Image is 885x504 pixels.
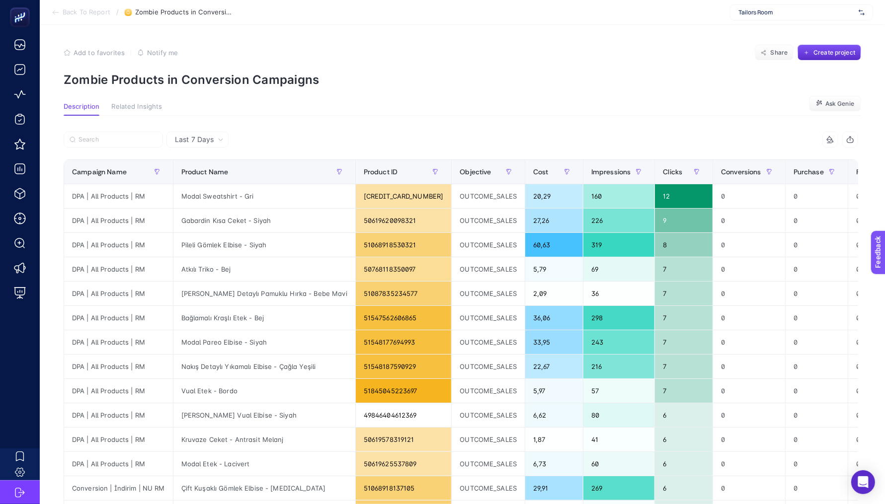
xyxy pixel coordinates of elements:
[859,7,865,17] img: svg%3e
[64,330,173,354] div: DPA | All Products | RM
[181,168,229,176] span: Product Name
[583,330,655,354] div: 243
[173,428,355,451] div: Kruvaze Ceket - Antrasit Melanj
[786,233,848,257] div: 0
[786,428,848,451] div: 0
[655,184,713,208] div: 12
[356,379,452,403] div: 51845045223697
[525,209,583,232] div: 27,26
[452,257,525,281] div: OUTCOME_SALES
[583,476,655,500] div: 269
[655,403,713,427] div: 6
[64,306,173,330] div: DPA | All Products | RM
[356,184,452,208] div: [CREDIT_CARD_NUMBER]
[525,428,583,451] div: 1,87
[583,209,655,232] div: 226
[64,103,99,111] span: Description
[713,184,785,208] div: 0
[452,306,525,330] div: OUTCOME_SALES
[64,233,173,257] div: DPA | All Products | RM
[173,452,355,476] div: Modal Etek - Lacivert
[713,452,785,476] div: 0
[525,233,583,257] div: 60,63
[583,233,655,257] div: 319
[786,209,848,232] div: 0
[356,330,452,354] div: 51548177694993
[452,452,525,476] div: OUTCOME_SALES
[771,49,788,57] span: Share
[655,282,713,305] div: 7
[173,257,355,281] div: Atkılı Triko - Bej
[356,209,452,232] div: 50619620098321
[525,306,583,330] div: 36,06
[663,168,682,176] span: Clicks
[111,103,162,116] button: Related Insights
[786,355,848,378] div: 0
[452,330,525,354] div: OUTCOME_SALES
[111,103,162,111] span: Related Insights
[173,209,355,232] div: Gabardin Kısa Ceket - Siyah
[64,282,173,305] div: DPA | All Products | RM
[713,379,785,403] div: 0
[794,168,824,176] span: Purchase
[655,209,713,232] div: 9
[655,428,713,451] div: 6
[64,49,125,57] button: Add to favorites
[786,379,848,403] div: 0
[583,452,655,476] div: 60
[356,282,452,305] div: 51087835234577
[583,184,655,208] div: 160
[64,257,173,281] div: DPA | All Products | RM
[452,403,525,427] div: OUTCOME_SALES
[173,330,355,354] div: Modal Pareo Elbise - Siyah
[356,233,452,257] div: 51068918530321
[655,379,713,403] div: 7
[452,355,525,378] div: OUTCOME_SALES
[64,379,173,403] div: DPA | All Products | RM
[460,168,491,176] span: Objective
[713,257,785,281] div: 0
[809,96,861,112] button: Ask Genie
[137,49,178,57] button: Notify me
[713,476,785,500] div: 0
[755,45,794,61] button: Share
[583,403,655,427] div: 80
[356,403,452,427] div: 49846404612369
[825,100,854,108] span: Ask Genie
[63,8,110,16] span: Back To Report
[721,168,761,176] span: Conversions
[356,428,452,451] div: 50619578319121
[713,233,785,257] div: 0
[6,3,38,11] span: Feedback
[533,168,549,176] span: Cost
[356,476,452,500] div: 51068918137105
[116,8,119,16] span: /
[356,452,452,476] div: 50619625537809
[452,184,525,208] div: OUTCOME_SALES
[786,476,848,500] div: 0
[173,282,355,305] div: [PERSON_NAME] Detaylı Pamuklu Hırka - Bebe Mavi
[583,306,655,330] div: 298
[713,330,785,354] div: 0
[525,330,583,354] div: 33,95
[713,282,785,305] div: 0
[452,282,525,305] div: OUTCOME_SALES
[655,330,713,354] div: 7
[64,355,173,378] div: DPA | All Products | RM
[525,355,583,378] div: 22,67
[452,428,525,451] div: OUTCOME_SALES
[713,209,785,232] div: 0
[64,403,173,427] div: DPA | All Products | RM
[591,168,631,176] span: Impressions
[173,233,355,257] div: Pileli Gömlek Elbise - Siyah
[583,355,655,378] div: 216
[813,49,855,57] span: Create project
[64,476,173,500] div: Conversion | İndirim | NU RM
[786,282,848,305] div: 0
[786,452,848,476] div: 0
[452,209,525,232] div: OUTCOME_SALES
[173,379,355,403] div: Vual Etek - Bordo
[64,72,861,87] p: Zombie Products in Conversion Campaigns
[173,403,355,427] div: [PERSON_NAME] Vual Elbise - Siyah
[173,184,355,208] div: Modal Sweatshirt - Gri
